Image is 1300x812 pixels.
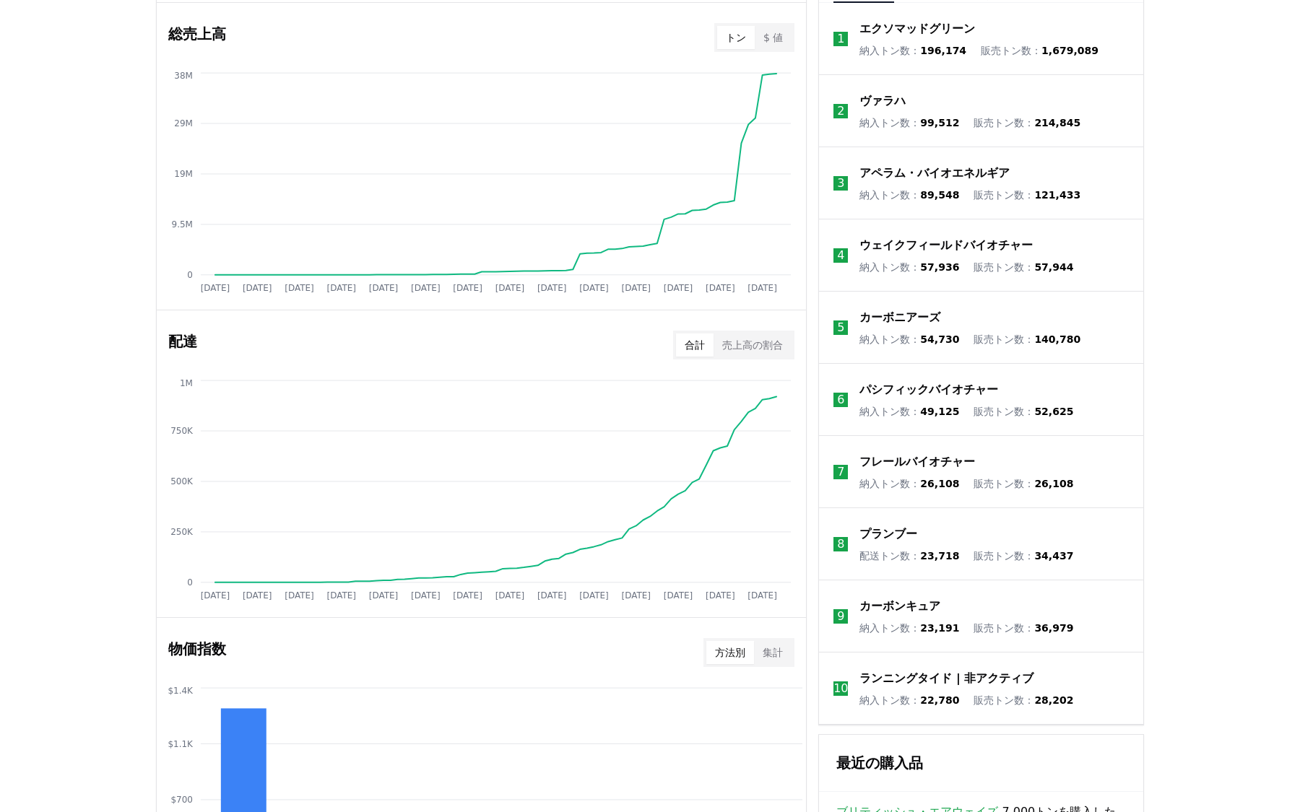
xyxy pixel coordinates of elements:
[910,45,920,56] font: ：
[837,248,844,262] font: 4
[168,686,194,696] tspan: $1.4K
[920,406,959,417] font: 49,125
[859,166,1010,180] font: アペラム・バイオエネルギア
[859,45,910,56] font: 納入トン数
[285,283,314,293] tspan: [DATE]
[748,283,778,293] tspan: [DATE]
[664,590,693,601] tspan: [DATE]
[920,478,959,489] font: 26,108
[974,406,1024,417] font: 販売トン数
[837,609,844,623] font: 9
[411,590,441,601] tspan: [DATE]
[170,795,192,805] tspan: $700
[859,694,910,706] font: 納入トン数
[1034,333,1080,345] font: 140,780
[920,622,959,634] font: 23,191
[836,754,923,772] font: 最近の購入品
[1034,406,1073,417] font: 52,625
[859,310,940,324] font: カーボニアーズ
[859,309,940,326] a: カーボニアーズ
[859,550,910,562] font: 配送トン数
[1031,45,1041,56] font: ：
[170,527,194,537] tspan: 250K
[837,176,844,190] font: 3
[833,681,848,695] font: 10
[837,320,844,334] font: 5
[174,71,193,81] tspan: 38M
[910,622,920,634] font: ：
[1034,117,1080,128] font: 214,845
[859,92,906,110] a: ヴァラハ
[859,381,998,398] a: パシフィックバイオチャー
[859,455,975,468] font: フレールバイオチャー
[974,189,1024,201] font: 販売トン数
[859,20,975,38] a: エクソマッドグリーン
[859,622,910,634] font: 納入トン数
[910,694,920,706] font: ：
[859,383,998,396] font: パシフィックバイオチャー
[579,283,609,293] tspan: [DATE]
[579,590,609,601] tspan: [DATE]
[974,694,1024,706] font: 販売トン数
[920,333,959,345] font: 54,730
[187,270,193,280] tspan: 0
[168,739,194,749] tspan: $1.1K
[920,261,959,273] font: 57,936
[454,590,483,601] tspan: [DATE]
[168,640,226,658] font: 物価指数
[1034,550,1073,562] font: 34,437
[1024,478,1034,489] font: ：
[910,261,920,273] font: ：
[168,25,226,43] font: 総売上高
[859,333,910,345] font: 納入トン数
[748,590,778,601] tspan: [DATE]
[859,406,910,417] font: 納入トン数
[920,189,959,201] font: 89,548
[920,550,959,562] font: 23,718
[974,261,1024,273] font: 販売トン数
[974,550,1024,562] font: 販売トン数
[327,283,357,293] tspan: [DATE]
[974,117,1024,128] font: 販売トン数
[726,32,746,43] font: トン
[920,117,959,128] font: 99,512
[859,94,906,108] font: ヴァラハ
[243,283,272,293] tspan: [DATE]
[920,694,959,706] font: 22,780
[174,118,193,128] tspan: 29M
[622,283,651,293] tspan: [DATE]
[859,261,910,273] font: 納入トン数
[859,189,910,201] font: 納入トン数
[859,238,1033,252] font: ウェイクフィールドバイオチャー
[537,283,567,293] tspan: [DATE]
[369,283,399,293] tspan: [DATE]
[664,283,693,293] tspan: [DATE]
[327,590,357,601] tspan: [DATE]
[837,393,844,406] font: 6
[168,333,197,350] font: 配達
[706,590,735,601] tspan: [DATE]
[859,670,1033,687] a: ランニングタイド | 非アクティブ
[1024,694,1034,706] font: ：
[859,671,1033,685] font: ランニングタイド | 非アクティブ
[981,45,1031,56] font: 販売トン数
[1024,406,1034,417] font: ：
[170,476,194,486] tspan: 500K
[837,537,844,551] font: 8
[920,45,966,56] font: 196,174
[1024,261,1034,273] font: ：
[974,333,1024,345] font: 販売トン数
[974,478,1024,489] font: 販売トン数
[859,453,975,471] a: フレールバイオチャー
[174,169,193,179] tspan: 19M
[1024,333,1034,345] font: ：
[495,590,525,601] tspan: [DATE]
[1024,550,1034,562] font: ：
[285,590,314,601] tspan: [DATE]
[187,577,193,588] tspan: 0
[859,165,1010,182] a: アペラム・バイオエネルギア
[180,378,193,388] tspan: 1M
[411,283,441,293] tspan: [DATE]
[369,590,399,601] tspan: [DATE]
[859,117,910,128] font: 納入トン数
